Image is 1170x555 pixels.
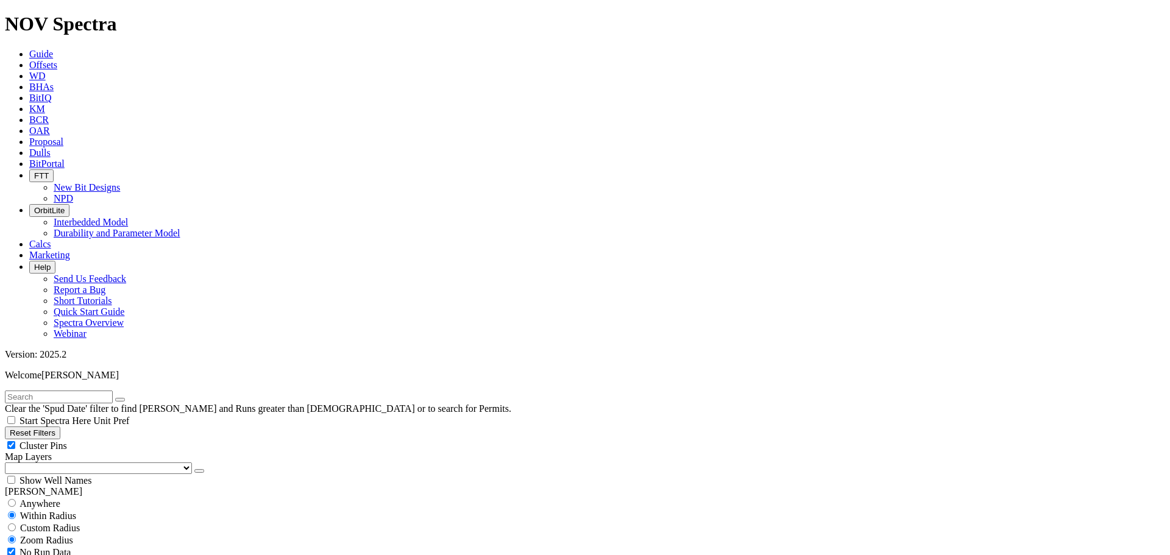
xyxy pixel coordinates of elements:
span: Anywhere [19,498,60,509]
a: Report a Bug [54,285,105,295]
span: Clear the 'Spud Date' filter to find [PERSON_NAME] and Runs greater than [DEMOGRAPHIC_DATA] or to... [5,403,511,414]
a: Short Tutorials [54,295,112,306]
button: OrbitLite [29,204,69,217]
button: FTT [29,169,54,182]
a: Interbedded Model [54,217,128,227]
span: [PERSON_NAME] [41,370,119,380]
a: BCR [29,115,49,125]
a: Dulls [29,147,51,158]
a: BitIQ [29,93,51,103]
span: Map Layers [5,451,52,462]
span: FTT [34,171,49,180]
a: BHAs [29,82,54,92]
span: Cluster Pins [19,440,67,451]
a: BitPortal [29,158,65,169]
span: Help [34,263,51,272]
a: Spectra Overview [54,317,124,328]
a: KM [29,104,45,114]
a: Offsets [29,60,57,70]
span: Within Radius [20,511,76,521]
input: Search [5,391,113,403]
a: New Bit Designs [54,182,120,193]
a: Durability and Parameter Model [54,228,180,238]
a: Calcs [29,239,51,249]
div: [PERSON_NAME] [5,486,1165,497]
span: Custom Radius [20,523,80,533]
a: WD [29,71,46,81]
a: NPD [54,193,73,203]
button: Help [29,261,55,274]
a: OAR [29,125,50,136]
span: Zoom Radius [20,535,73,545]
span: Unit Pref [93,415,129,426]
a: Marketing [29,250,70,260]
a: Quick Start Guide [54,306,124,317]
button: Reset Filters [5,426,60,439]
span: Start Spectra Here [19,415,91,426]
span: OrbitLite [34,206,65,215]
a: Webinar [54,328,87,339]
a: Send Us Feedback [54,274,126,284]
a: Proposal [29,136,63,147]
h1: NOV Spectra [5,13,1165,35]
p: Welcome [5,370,1165,381]
div: Version: 2025.2 [5,349,1165,360]
a: Guide [29,49,53,59]
span: Show Well Names [19,475,91,486]
input: Start Spectra Here [7,416,15,424]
